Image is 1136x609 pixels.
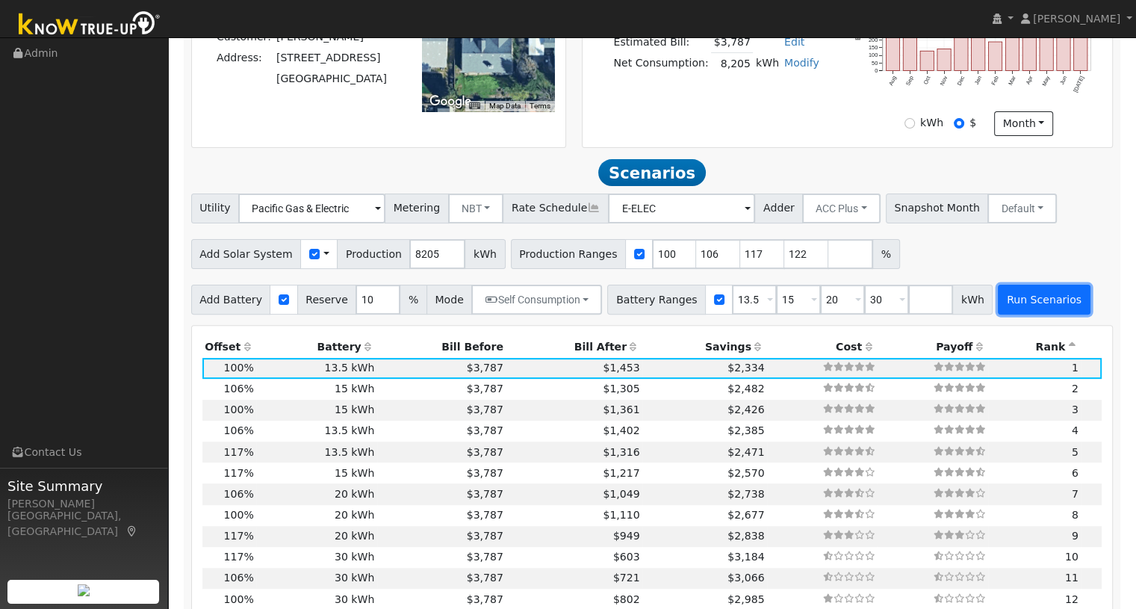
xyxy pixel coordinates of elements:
[994,111,1053,137] button: month
[887,75,898,87] text: Aug
[273,48,389,69] td: [STREET_ADDRESS]
[467,572,503,584] span: $3,787
[224,467,254,479] span: 117%
[256,358,377,379] td: 13.5 kWh
[337,239,410,269] span: Production
[613,551,640,563] span: $603
[969,115,976,131] label: $
[727,551,764,563] span: $3,184
[973,75,983,86] text: Jan
[467,551,503,563] span: $3,787
[7,496,160,512] div: [PERSON_NAME]
[955,34,968,71] rect: onclick=""
[922,75,932,85] text: Oct
[872,239,899,269] span: %
[1041,75,1052,87] text: May
[78,584,90,596] img: retrieve
[256,336,377,357] th: Battery
[467,509,503,521] span: $3,787
[191,285,271,315] span: Add Battery
[467,383,503,395] span: $3,787
[836,341,862,353] span: Cost
[607,285,706,315] span: Battery Ranges
[467,424,503,436] span: $3,787
[256,400,377,421] td: 15 kWh
[872,60,878,67] text: 50
[11,8,168,42] img: Know True-Up
[904,75,915,87] text: Sep
[956,75,966,87] text: Dec
[467,593,503,605] span: $3,787
[875,67,878,74] text: 0
[224,488,254,500] span: 106%
[939,75,949,87] text: Nov
[869,52,878,58] text: 100
[256,442,377,463] td: 13.5 kWh
[467,488,503,500] span: $3,787
[611,53,711,75] td: Net Consumption:
[256,483,377,504] td: 20 kWh
[937,49,951,71] rect: onclick=""
[467,530,503,542] span: $3,787
[506,336,642,357] th: Bill After
[224,593,254,605] span: 100%
[784,36,804,48] a: Edit
[727,509,764,521] span: $2,677
[904,118,915,129] input: kWh
[727,424,764,436] span: $2,385
[426,285,472,315] span: Mode
[936,341,972,353] span: Payoff
[608,194,755,223] input: Select a Rate Schedule
[467,446,503,458] span: $3,787
[511,239,626,269] span: Production Ranges
[903,37,916,71] rect: onclick=""
[989,42,1002,71] rect: onclick=""
[256,568,377,589] td: 30 kWh
[869,44,878,51] text: 150
[1065,572,1078,584] span: 11
[467,467,503,479] span: $3,787
[886,20,899,70] rect: onclick=""
[1058,75,1068,86] text: Jun
[1072,362,1078,374] span: 1
[224,530,254,542] span: 117%
[1025,75,1034,86] text: Apr
[705,341,751,353] span: Savings
[972,26,985,71] rect: onclick=""
[256,379,377,400] td: 15 kWh
[603,404,639,415] span: $1,361
[987,194,1057,223] button: Default
[727,446,764,458] span: $2,471
[426,92,475,111] a: Open this area in Google Maps (opens a new window)
[1072,509,1078,521] span: 8
[954,118,964,129] input: $
[224,383,254,395] span: 106%
[727,530,764,542] span: $2,838
[886,194,989,223] span: Snapshot Month
[613,530,640,542] span: $949
[1072,75,1085,93] text: [DATE]
[603,467,639,479] span: $1,217
[952,285,993,315] span: kWh
[273,69,389,90] td: [GEOGRAPHIC_DATA]
[7,476,160,496] span: Site Summary
[256,547,377,568] td: 30 kWh
[400,285,426,315] span: %
[1065,551,1078,563] span: 10
[802,194,881,223] button: ACC Plus
[613,593,640,605] span: $802
[238,194,385,223] input: Select a Utility
[613,572,640,584] span: $721
[503,194,609,223] span: Rate Schedule
[603,383,639,395] span: $1,305
[1040,6,1053,71] rect: onclick=""
[603,488,639,500] span: $1,049
[426,92,475,111] img: Google
[603,362,639,374] span: $1,453
[1072,530,1078,542] span: 9
[1035,341,1065,353] span: Rank
[727,467,764,479] span: $2,570
[1072,424,1078,436] span: 4
[920,51,934,70] rect: onclick=""
[920,115,943,131] label: kWh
